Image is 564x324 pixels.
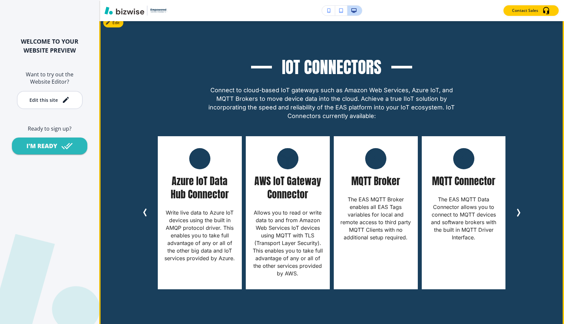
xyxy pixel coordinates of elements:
h6: Ready to sign up? [11,125,89,132]
h6: Want to try out the Website Editor? [11,71,89,86]
h5: Azure IoT Data Hub Connector [164,175,235,201]
p: Write live data to Azure IoT devices using the built in AMQP protocol driver. This enables you to... [164,209,235,262]
img: MQTT Connector [453,148,474,169]
button: I'M READY [12,138,87,154]
div: I'M READY [26,142,57,150]
h5: MQTT Connector [432,175,495,188]
h2: WELCOME TO YOUR WEBSITE PREVIEW [11,37,89,55]
h5: MQTT Broker [351,175,400,188]
h5: AWS IoT Gateway Connector [252,175,323,201]
p: The EAS MQTT Data Connector allows you to connect to MQTT devices and software brokers with the b... [428,196,499,241]
h3: IoT Connectors [282,56,381,78]
img: AWS IoT Gateway Connector [277,148,298,169]
img: MQTT Broker [365,148,386,169]
p: Connect to cloud-based IoT gateways such as Amazon Web Services, Azure IoT, and MQTT Brokers to m... [203,86,461,120]
p: Allows you to read or write data to and from Amazon Web Services IoT devices using MQTT with TLS ... [252,209,323,277]
button: Next Slide [512,206,525,219]
button: Contact Sales [503,5,559,16]
button: Edit this site [17,91,83,109]
img: Azure IoT Data Hub Connector [189,148,210,169]
p: Contact Sales [512,8,538,14]
div: Edit this site [29,98,58,102]
img: Bizwise Logo [105,7,144,15]
p: The EAS MQTT Broker enables all EAS Tags variables for local and remote access to third party MQT... [340,196,411,241]
button: Edit [103,18,123,28]
img: Your Logo [150,8,168,13]
button: Previous Slide [139,206,152,219]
